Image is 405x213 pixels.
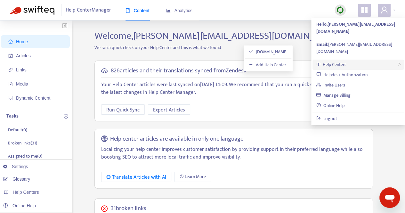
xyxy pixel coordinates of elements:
button: Export Articles [148,104,190,115]
span: Links [16,67,27,72]
span: account-book [8,53,13,58]
span: right [397,62,401,66]
iframe: Button to launch messaging window [379,187,400,208]
a: Helpdesk Authorization [316,71,368,78]
p: Broken links ( 31 ) [8,140,37,146]
span: area-chart [166,8,171,13]
span: Dynamic Content [16,95,50,101]
span: Learn More [185,173,206,180]
span: file-image [8,82,13,86]
button: Run Quick Sync [101,104,145,115]
span: Media [16,81,28,86]
span: Home [16,39,28,44]
p: Assigned to me ( 0 ) [8,153,42,160]
span: Content [126,8,150,13]
h5: Help center articles are available in only one language [110,135,243,143]
span: plus-circle [64,114,68,119]
a: Logout [316,115,337,122]
strong: Email: [316,41,328,48]
span: appstore [360,6,368,14]
span: Welcome, [PERSON_NAME][EMAIL_ADDRESS][DOMAIN_NAME] [94,28,341,44]
p: Localizing your help center improves customer satisfaction by providing support in their preferre... [101,146,366,161]
p: Default ( 0 ) [8,127,27,133]
p: Your Help Center articles were last synced on [DATE] 14:09 . We recommend that you run a quick sy... [101,81,366,96]
span: Articles [16,53,31,58]
a: Learn More [174,172,211,182]
h5: 31 broken links [111,205,146,212]
div: Translate Articles with AI [106,173,166,181]
img: Swifteq [10,6,54,15]
a: Invite Users [316,81,345,89]
span: close-circle [101,205,108,212]
span: user [380,6,388,14]
span: link [8,68,13,72]
div: [PERSON_NAME][EMAIL_ADDRESS][DOMAIN_NAME] [316,41,400,55]
p: Tasks [6,112,19,120]
a: Online Help [3,203,36,208]
span: Run Quick Sync [106,106,140,114]
a: Add Help Center [249,61,286,69]
a: [DOMAIN_NAME] [249,48,288,55]
span: Export Articles [153,106,185,114]
span: book [126,8,130,13]
span: container [8,96,13,100]
a: Glossary [3,176,30,182]
span: Analytics [166,8,192,13]
h5: 826 articles and their translations synced from Zendesk [111,67,247,75]
a: Online Help [316,102,344,109]
span: Help Centers [322,61,346,68]
span: Help Center Manager [66,4,111,16]
img: sync.dc5367851b00ba804db3.png [336,6,344,14]
strong: Hello, [PERSON_NAME][EMAIL_ADDRESS][DOMAIN_NAME] [316,20,395,35]
a: Settings [3,164,28,169]
span: global [101,135,108,143]
span: Help Centers [13,190,39,195]
button: Translate Articles with AI [101,172,171,182]
p: We ran a quick check on your Help Center and this is what we found [90,44,378,51]
span: home [8,39,13,44]
span: cloud-sync [101,68,108,74]
a: Manage Billing [316,92,351,99]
